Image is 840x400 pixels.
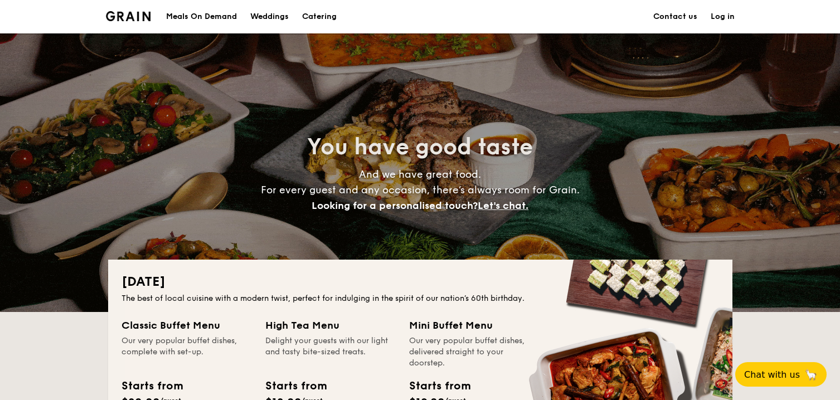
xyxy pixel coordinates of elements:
div: Delight your guests with our light and tasty bite-sized treats. [265,335,396,369]
span: And we have great food. For every guest and any occasion, there’s always room for Grain. [261,168,580,212]
button: Chat with us🦙 [735,362,827,387]
span: Chat with us [744,369,800,380]
div: Our very popular buffet dishes, delivered straight to your doorstep. [409,335,540,369]
div: Starts from [265,378,326,394]
span: Looking for a personalised touch? [312,199,478,212]
span: 🦙 [804,368,818,381]
span: Let's chat. [478,199,528,212]
img: Grain [106,11,151,21]
div: Starts from [122,378,182,394]
div: Starts from [409,378,470,394]
div: Classic Buffet Menu [122,318,252,333]
div: Our very popular buffet dishes, complete with set-up. [122,335,252,369]
div: High Tea Menu [265,318,396,333]
span: You have good taste [307,134,533,160]
h2: [DATE] [122,273,719,291]
div: The best of local cuisine with a modern twist, perfect for indulging in the spirit of our nation’... [122,293,719,304]
a: Logotype [106,11,151,21]
div: Mini Buffet Menu [409,318,540,333]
